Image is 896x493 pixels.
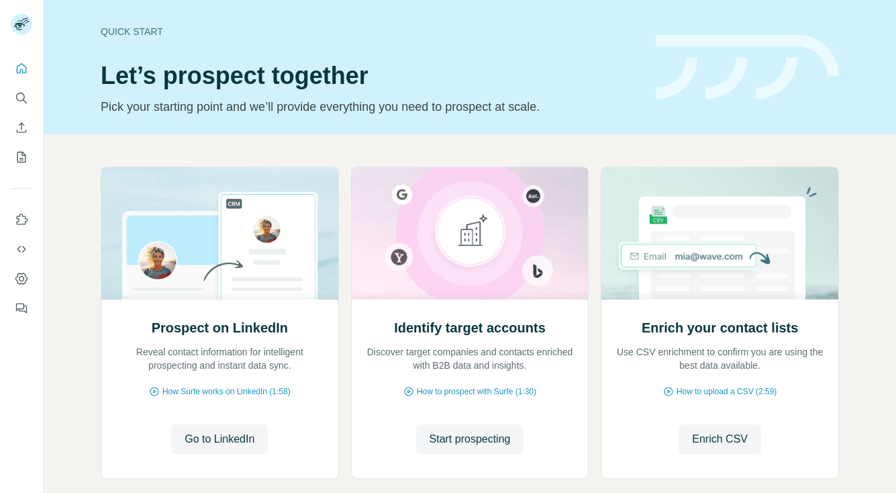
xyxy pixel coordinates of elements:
div: Quick start [101,25,640,38]
span: Enrich CSV [692,431,748,447]
img: Identify target accounts [351,167,589,300]
h2: Enrich your contact lists [642,318,798,337]
button: Quick start [11,56,32,81]
span: How to prospect with Surfe (1:30) [417,386,536,398]
button: My lists [11,145,32,169]
button: Enrich CSV [11,116,32,140]
span: How Surfe works on LinkedIn (1:58) [162,386,291,398]
p: Pick your starting point and we’ll provide everything you need to prospect at scale. [101,97,640,116]
button: Use Surfe API [11,237,32,261]
span: Start prospecting [430,431,511,447]
button: Go to LinkedIn [171,424,268,454]
p: Reveal contact information for intelligent prospecting and instant data sync. [115,345,325,372]
button: Dashboard [11,267,32,291]
button: Feedback [11,296,32,320]
span: How to upload a CSV (2:59) [677,386,777,398]
img: banner [656,35,839,100]
button: Start prospecting [416,424,524,454]
h2: Prospect on LinkedIn [152,318,288,337]
img: Enrich your contact lists [601,167,839,300]
p: Use CSV enrichment to confirm you are using the best data available. [615,345,825,372]
h1: Let’s prospect together [101,62,640,89]
h2: Identify target accounts [394,318,546,337]
span: Go to LinkedIn [185,431,254,447]
button: Enrich CSV [679,424,761,454]
button: Search [11,86,32,110]
button: Use Surfe on LinkedIn [11,208,32,232]
p: Discover target companies and contacts enriched with B2B data and insights. [365,345,575,372]
img: Prospect on LinkedIn [101,167,339,300]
